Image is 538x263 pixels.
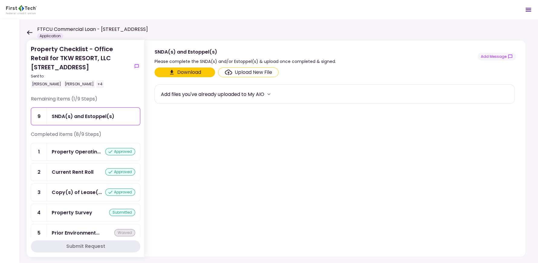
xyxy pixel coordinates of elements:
div: SNDA(s) and Estoppel(s) [155,48,336,56]
button: Click here to download the document [155,67,215,77]
a: 1Property Operating Statementsapproved [31,143,140,161]
div: 2 [31,163,47,181]
span: Click here to upload the required document [218,67,279,77]
div: 4 [31,204,47,221]
div: approved [105,168,135,176]
div: Upload New File [235,69,272,76]
img: Partner icon [6,5,37,14]
div: approved [105,148,135,155]
div: approved [105,189,135,196]
div: Completed items (8/9 Steps) [31,131,140,143]
div: +4 [96,80,104,88]
div: SNDA(s) and Estoppel(s) [52,113,114,120]
h1: FTFCU Commercial Loan - [STREET_ADDRESS] [37,26,148,33]
div: Please complete the SNDA(s) and/or Estoppel(s) & upload once completed & signed. [155,58,336,65]
div: Add files you've already uploaded to My AIO [161,90,264,98]
div: 3 [31,184,47,201]
div: Application [37,33,63,39]
a: 4Property Surveysubmitted [31,204,140,222]
a: 9SNDA(s) and Estoppel(s) [31,107,140,125]
div: SNDA(s) and Estoppel(s)Please complete the SNDA(s) and/or Estoppel(s) & upload once completed & s... [145,40,526,257]
a: 3Copy(s) of Lease(s) and Amendment(s)approved [31,183,140,201]
div: 9 [31,108,47,125]
div: 1 [31,143,47,160]
div: Remaining items (1/9 Steps) [31,95,140,107]
div: Property Survey [52,209,92,216]
div: Property Operating Statements [52,148,101,156]
div: Current Rent Roll [52,168,93,176]
button: Submit Request [31,240,140,252]
div: [PERSON_NAME] [31,80,62,88]
a: 2Current Rent Rollapproved [31,163,140,181]
div: Copy(s) of Lease(s) and Amendment(s) [52,189,102,196]
div: Prior Environmental Phase I and/or Phase II [52,229,99,237]
button: show-messages [133,63,140,70]
a: 5Prior Environmental Phase I and/or Phase IIwaived [31,224,140,242]
div: waived [114,229,135,236]
div: 5 [31,224,47,242]
button: more [264,90,273,99]
button: show-messages [478,53,516,61]
button: Open menu [521,2,536,17]
div: submitted [109,209,135,216]
div: Submit Request [66,243,105,250]
div: Property Checklist - Office Retail for TKW RESORT, LLC [STREET_ADDRESS] [31,44,131,88]
div: Sent to: [31,74,131,79]
div: [PERSON_NAME] [64,80,95,88]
